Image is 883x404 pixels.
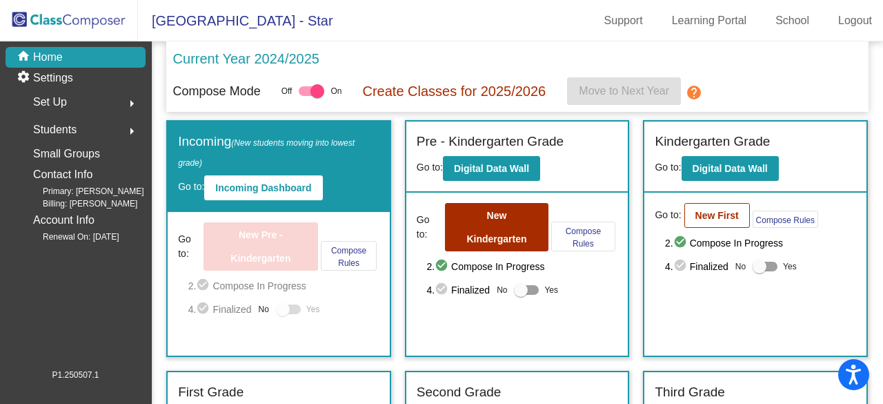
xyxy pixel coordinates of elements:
[764,10,820,32] a: School
[178,232,201,261] span: Go to:
[173,82,261,101] p: Compose Mode
[593,10,654,32] a: Support
[331,85,342,97] span: On
[33,120,77,140] span: Students
[673,235,690,251] mat-icon: check_circle
[21,185,144,198] span: Primary: [PERSON_NAME]
[17,49,33,66] mat-icon: home
[178,132,379,171] label: Incoming
[281,85,292,97] span: Off
[827,10,883,32] a: Logout
[417,213,442,242] span: Go to:
[579,85,669,97] span: Move to Next Year
[17,70,33,86] mat-icon: settings
[445,203,548,251] button: New Kindergarten
[204,175,322,200] button: Incoming Dashboard
[655,132,770,152] label: Kindergarten Grade
[544,282,558,298] span: Yes
[188,301,252,318] span: 4. Finalized
[454,163,529,174] b: Digital Data Wall
[655,383,724,403] label: Third Grade
[178,138,355,168] span: (New students moving into lowest grade)
[123,123,140,140] mat-icon: arrow_right
[497,284,507,296] span: No
[435,258,451,275] mat-icon: check_circle
[230,229,290,264] b: New Pre - Kindergarten
[33,211,95,230] p: Account Info
[684,203,750,228] button: New First
[33,144,100,164] p: Small Groups
[567,77,681,105] button: Move to Next Year
[33,49,63,66] p: Home
[138,10,333,32] span: [GEOGRAPHIC_DATA] - Star
[753,211,818,228] button: Compose Rules
[655,208,681,222] span: Go to:
[306,301,320,318] span: Yes
[173,48,319,69] p: Current Year 2024/2025
[695,210,739,221] b: New First
[178,181,204,192] span: Go to:
[33,93,67,112] span: Set Up
[21,198,137,210] span: Billing: [PERSON_NAME]
[686,84,703,101] mat-icon: help
[321,241,377,271] button: Compose Rules
[215,182,311,193] b: Incoming Dashboard
[466,210,526,244] b: New Kindergarten
[178,383,244,403] label: First Grade
[259,303,269,316] span: No
[665,235,856,251] span: 2. Compose In Progress
[426,282,490,298] span: 4. Finalized
[673,258,690,275] mat-icon: check_circle
[33,165,92,184] p: Contact Info
[196,301,212,318] mat-icon: check_circle
[204,222,318,271] button: New Pre - Kindergarten
[417,162,443,173] span: Go to:
[196,278,212,294] mat-icon: check_circle
[443,156,540,181] button: Digital Data Wall
[665,258,728,275] span: 4. Finalized
[783,258,797,275] span: Yes
[417,132,564,152] label: Pre - Kindergarten Grade
[655,162,681,173] span: Go to:
[188,278,379,294] span: 2. Compose In Progress
[682,156,779,181] button: Digital Data Wall
[21,231,119,243] span: Renewal On: [DATE]
[426,258,617,275] span: 2. Compose In Progress
[435,282,451,298] mat-icon: check_circle
[735,260,746,273] span: No
[417,383,502,403] label: Second Grade
[551,222,615,251] button: Compose Rules
[363,81,546,102] p: Create Classes for 2025/2026
[661,10,758,32] a: Learning Portal
[123,95,140,112] mat-icon: arrow_right
[33,70,73,86] p: Settings
[693,163,768,174] b: Digital Data Wall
